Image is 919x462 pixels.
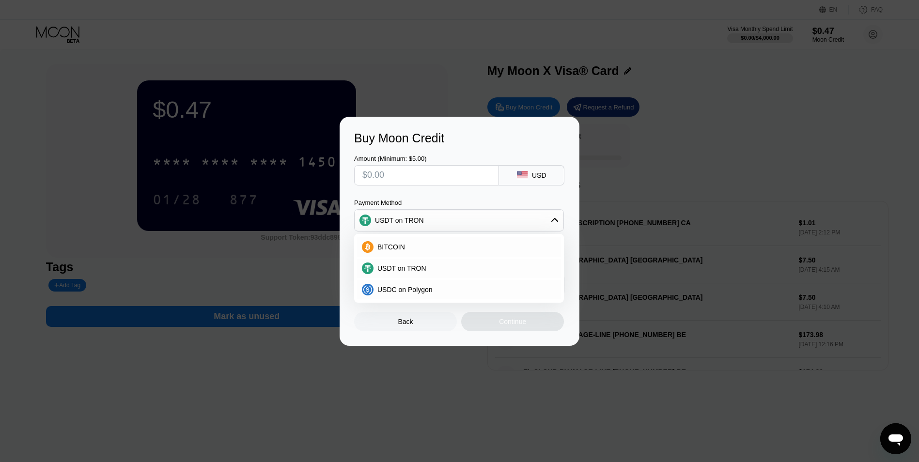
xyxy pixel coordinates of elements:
div: USD [532,171,546,179]
div: USDC on Polygon [357,280,561,299]
div: USDT on TRON [357,259,561,278]
div: BITCOIN [357,237,561,257]
div: Back [354,312,457,331]
span: USDT on TRON [377,264,426,272]
div: Payment Method [354,199,564,206]
div: Buy Moon Credit [354,131,565,145]
div: USDT on TRON [355,211,563,230]
iframe: Кнопка запуска окна обмена сообщениями [880,423,911,454]
div: Back [398,318,413,325]
span: USDC on Polygon [377,286,433,293]
div: Amount (Minimum: $5.00) [354,155,499,162]
input: $0.00 [362,166,491,185]
div: USDT on TRON [375,216,424,224]
span: BITCOIN [377,243,405,251]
